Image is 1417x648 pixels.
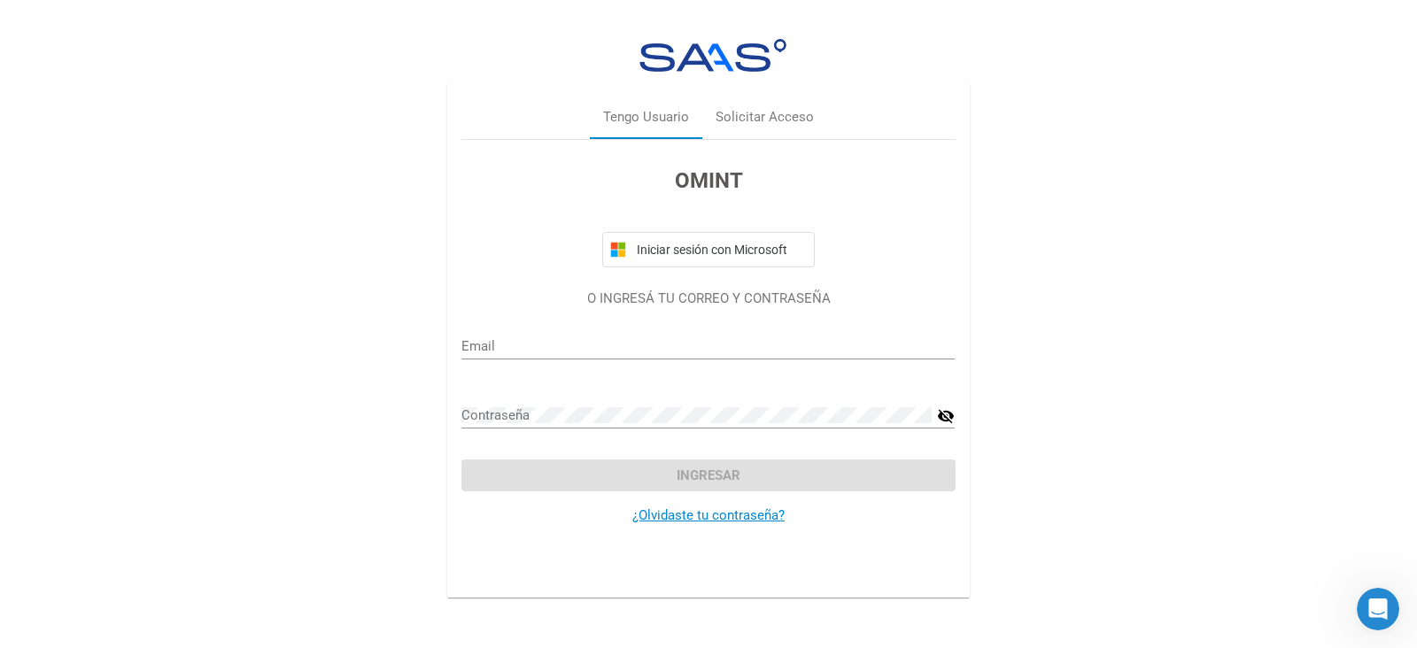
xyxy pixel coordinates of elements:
[603,108,689,128] div: Tengo Usuario
[602,232,815,267] button: Iniciar sesión con Microsoft
[937,405,955,427] mat-icon: visibility_off
[677,467,740,483] span: Ingresar
[461,289,955,309] p: O INGRESÁ TU CORREO Y CONTRASEÑA
[716,108,814,128] div: Solicitar Acceso
[633,243,807,257] span: Iniciar sesión con Microsoft
[461,459,955,491] button: Ingresar
[461,165,955,197] h3: OMINT
[1357,588,1399,630] iframe: Intercom live chat
[632,507,785,523] a: ¿Olvidaste tu contraseña?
